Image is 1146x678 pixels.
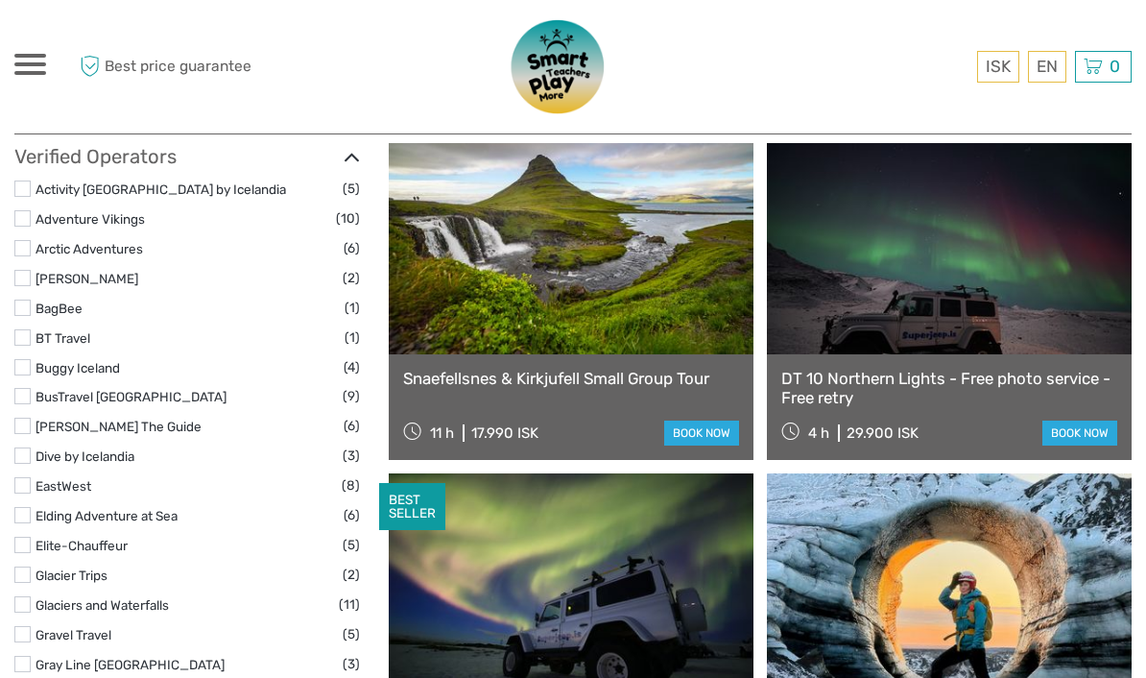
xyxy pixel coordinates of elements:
a: EastWest [36,478,91,494]
img: 3577-08614e58-788b-417f-8607-12aa916466bf_logo_big.png [489,19,629,114]
a: BT Travel [36,330,90,346]
a: Snaefellsnes & Kirkjufell Small Group Tour [403,369,739,388]
a: [PERSON_NAME] The Guide [36,419,202,434]
a: Adventure Vikings [36,211,145,227]
a: Gray Line [GEOGRAPHIC_DATA] [36,657,225,672]
div: 29.900 ISK [847,424,919,442]
span: (6) [344,504,360,526]
span: (6) [344,415,360,437]
a: Arctic Adventures [36,241,143,256]
a: book now [1042,421,1117,446]
span: (2) [343,564,360,586]
a: Elding Adventure at Sea [36,508,178,523]
span: (2) [343,267,360,289]
a: DT 10 Northern Lights - Free photo service - Free retry [781,369,1117,408]
a: Dive by Icelandia [36,448,134,464]
span: 0 [1107,57,1123,76]
span: ISK [986,57,1011,76]
span: Best price guarantee [75,51,294,83]
div: 17.990 ISK [471,424,538,442]
a: Glacier Trips [36,568,107,583]
span: (3) [343,653,360,675]
span: (8) [342,474,360,496]
span: (5) [343,178,360,200]
span: (6) [344,237,360,259]
span: (1) [345,327,360,349]
span: 4 h [808,424,829,442]
h3: Verified Operators [14,145,360,168]
div: BEST SELLER [379,483,445,531]
span: (5) [343,623,360,645]
div: EN [1028,51,1066,83]
span: (11) [339,593,360,616]
span: (3) [343,445,360,467]
a: BagBee [36,301,83,316]
a: book now [664,421,739,446]
span: (9) [343,385,360,407]
a: Buggy Iceland [36,360,120,375]
span: (4) [344,356,360,378]
span: (1) [345,297,360,319]
span: (10) [336,207,360,230]
a: Elite-Chauffeur [36,538,128,553]
a: Gravel Travel [36,627,111,642]
button: Open LiveChat chat widget [221,30,244,53]
a: [PERSON_NAME] [36,271,138,286]
a: BusTravel [GEOGRAPHIC_DATA] [36,389,227,404]
a: Glaciers and Waterfalls [36,597,169,613]
a: Activity [GEOGRAPHIC_DATA] by Icelandia [36,182,286,197]
span: (5) [343,534,360,556]
p: We're away right now. Please check back later! [27,34,217,49]
span: 11 h [430,424,454,442]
